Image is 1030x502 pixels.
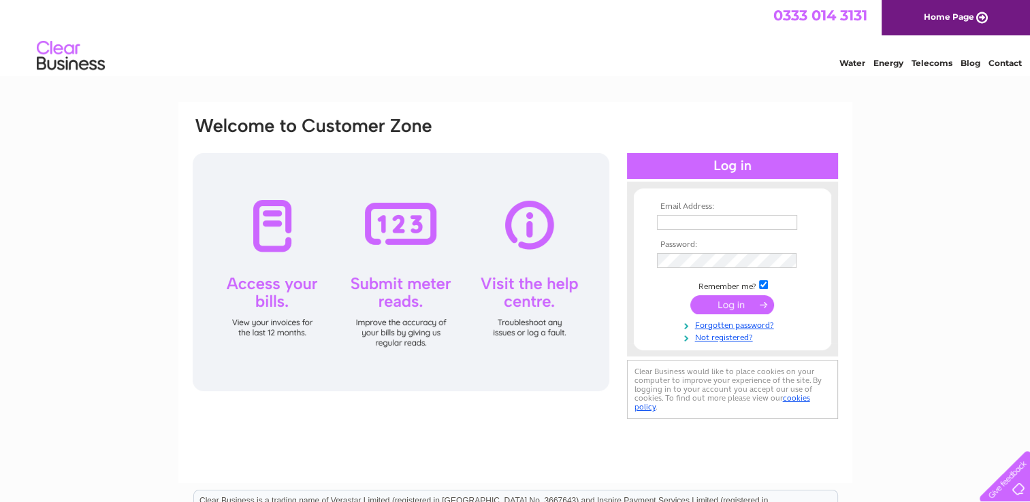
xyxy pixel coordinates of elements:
[36,35,106,77] img: logo.png
[873,58,903,68] a: Energy
[690,295,774,314] input: Submit
[657,330,811,343] a: Not registered?
[654,240,811,250] th: Password:
[654,278,811,292] td: Remember me?
[657,318,811,331] a: Forgotten password?
[634,393,810,412] a: cookies policy
[627,360,838,419] div: Clear Business would like to place cookies on your computer to improve your experience of the sit...
[839,58,865,68] a: Water
[194,7,837,66] div: Clear Business is a trading name of Verastar Limited (registered in [GEOGRAPHIC_DATA] No. 3667643...
[773,7,867,24] a: 0333 014 3131
[961,58,980,68] a: Blog
[654,202,811,212] th: Email Address:
[988,58,1022,68] a: Contact
[912,58,952,68] a: Telecoms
